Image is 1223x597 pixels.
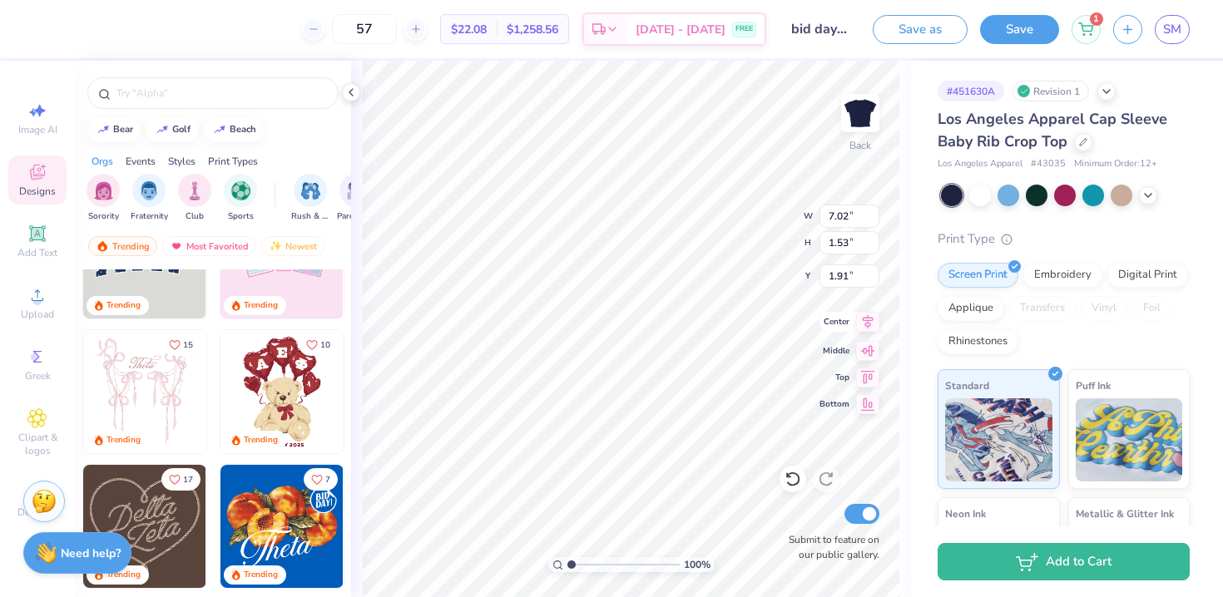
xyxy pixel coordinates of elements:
img: f22b6edb-555b-47a9-89ed-0dd391bfae4f [343,465,466,588]
button: Like [304,468,338,491]
div: Back [849,138,871,153]
div: Events [126,154,156,169]
span: Standard [945,377,989,394]
button: filter button [337,174,375,223]
input: – – [332,14,397,44]
span: 100 % [684,557,711,572]
input: Untitled Design [779,12,860,46]
span: 10 [320,341,330,349]
span: [DATE] - [DATE] [636,21,725,38]
button: filter button [224,174,257,223]
img: trend_line.gif [156,125,169,135]
span: Club [186,210,204,223]
span: Sorority [88,210,119,223]
span: $1,258.56 [507,21,558,38]
button: filter button [87,174,120,223]
label: Submit to feature on our public gallery. [780,532,879,562]
img: e74243e0-e378-47aa-a400-bc6bcb25063a [343,330,466,453]
div: Trending [106,434,141,447]
span: Middle [819,345,849,357]
span: Upload [21,308,54,321]
img: Sorority Image [94,181,113,200]
div: filter for Parent's Weekend [337,174,375,223]
span: Add Text [17,246,57,259]
img: Fraternity Image [140,181,158,200]
span: 17 [183,476,193,484]
div: Applique [938,296,1004,321]
div: filter for Sports [224,174,257,223]
div: Trending [106,569,141,581]
span: Clipart & logos [8,431,67,457]
div: beach [230,125,256,134]
span: Metallic & Glitter Ink [1076,505,1174,522]
img: Parent's Weekend Image [347,181,366,200]
div: Transfers [1009,296,1076,321]
img: d12a98c7-f0f7-4345-bf3a-b9f1b718b86e [205,330,329,453]
div: filter for Club [178,174,211,223]
img: ead2b24a-117b-4488-9b34-c08fd5176a7b [205,465,329,588]
img: 12710c6a-dcc0-49ce-8688-7fe8d5f96fe2 [83,465,206,588]
span: Neon Ink [945,505,986,522]
div: # 451630A [938,81,1004,101]
a: SM [1155,15,1190,44]
span: 7 [325,476,330,484]
button: bear [87,117,141,142]
img: Back [844,96,877,130]
div: Styles [168,154,196,169]
img: trend_line.gif [213,125,226,135]
button: golf [146,117,198,142]
span: Decorate [17,506,57,519]
img: Newest.gif [269,240,282,252]
div: filter for Fraternity [131,174,168,223]
div: Screen Print [938,263,1018,288]
button: Like [161,333,201,356]
button: Like [161,468,201,491]
div: Trending [88,236,157,256]
button: Save as [873,15,968,44]
img: 83dda5b0-2158-48ca-832c-f6b4ef4c4536 [83,330,206,453]
span: Los Angeles Apparel [938,157,1022,171]
span: Los Angeles Apparel Cap Sleeve Baby Rib Crop Top [938,109,1167,151]
div: Newest [261,236,324,256]
img: Rush & Bid Image [301,181,320,200]
span: # 43035 [1031,157,1066,171]
span: Designs [19,185,56,198]
img: 587403a7-0594-4a7f-b2bd-0ca67a3ff8dd [220,330,344,453]
span: FREE [735,23,753,35]
button: Like [299,333,338,356]
div: filter for Rush & Bid [291,174,329,223]
span: Rush & Bid [291,210,329,223]
button: filter button [178,174,211,223]
span: 15 [183,341,193,349]
span: $22.08 [451,21,487,38]
div: Print Type [938,229,1190,249]
span: Parent's Weekend [337,210,375,223]
span: Sports [228,210,254,223]
button: filter button [131,174,168,223]
img: Club Image [186,181,204,200]
div: Trending [244,299,278,312]
div: filter for Sorority [87,174,120,223]
span: 1 [1090,12,1103,26]
button: Save [980,15,1059,44]
div: Trending [244,434,278,447]
div: Most Favorited [162,236,256,256]
span: Greek [25,369,51,382]
div: Rhinestones [938,329,1018,354]
span: Minimum Order: 12 + [1074,157,1157,171]
button: filter button [291,174,329,223]
span: Center [819,316,849,328]
span: Puff Ink [1076,377,1111,394]
img: 8659caeb-cee5-4a4c-bd29-52ea2f761d42 [220,465,344,588]
button: beach [204,117,264,142]
div: Trending [244,569,278,581]
div: Trending [106,299,141,312]
div: Digital Print [1107,263,1188,288]
span: Bottom [819,398,849,410]
input: Try "Alpha" [115,85,328,101]
div: bear [113,125,133,134]
span: SM [1163,20,1181,39]
img: trend_line.gif [97,125,110,135]
div: Orgs [92,154,113,169]
img: Puff Ink [1076,398,1183,481]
